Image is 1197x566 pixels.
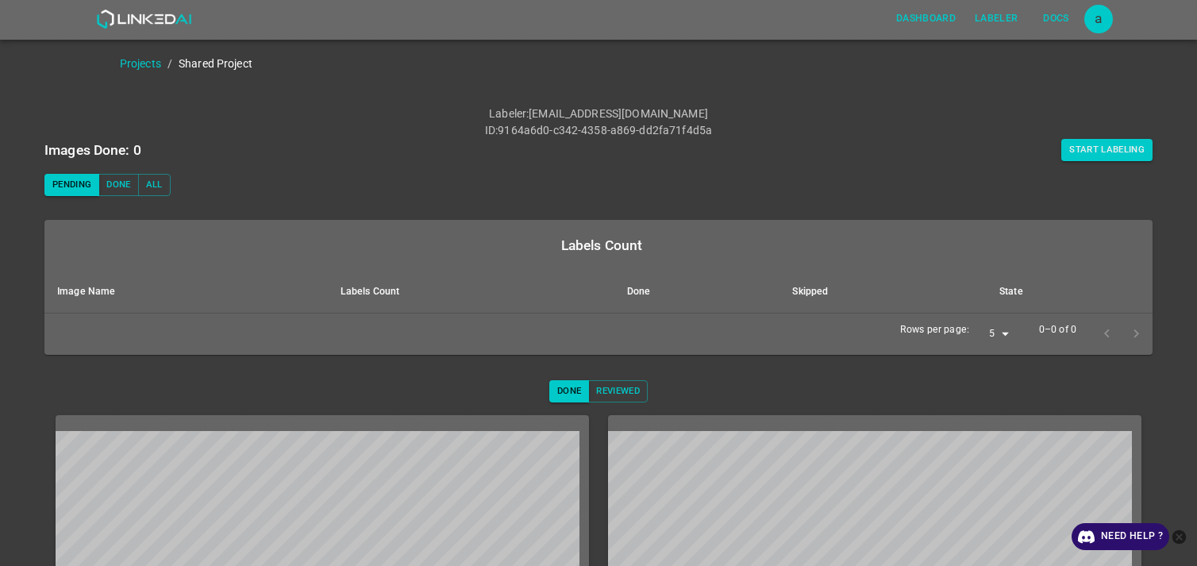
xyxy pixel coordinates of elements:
th: Image Name [44,271,328,314]
a: Docs [1027,2,1084,35]
button: All [138,174,171,196]
div: a [1084,5,1113,33]
p: [EMAIL_ADDRESS][DOMAIN_NAME] [529,106,708,122]
a: Labeler [965,2,1027,35]
th: Skipped [779,271,987,314]
p: 9164a6d0-c342-4358-a869-dd2fa71f4d5a [498,122,712,139]
p: ID : [485,122,498,139]
a: Dashboard [887,2,965,35]
th: State [987,271,1153,314]
button: close-help [1169,523,1189,550]
button: Dashboard [890,6,962,32]
p: Shared Project [179,56,252,72]
a: Projects [120,57,161,70]
div: 5 [976,324,1014,345]
p: Labeler : [489,106,529,122]
li: / [167,56,172,72]
button: Done [549,380,589,402]
img: LinkedAI [96,10,192,29]
button: Docs [1030,6,1081,32]
button: Start Labeling [1061,139,1153,161]
p: Rows per page: [900,323,969,337]
nav: breadcrumb [120,56,1197,72]
button: Pending [44,174,99,196]
h6: Images Done: 0 [44,139,141,161]
button: Done [98,174,138,196]
div: Labels Count [57,234,1146,256]
th: Done [614,271,779,314]
button: Labeler [968,6,1024,32]
th: Labels Count [328,271,614,314]
p: 0–0 of 0 [1039,323,1076,337]
button: Reviewed [588,380,648,402]
button: Open settings [1084,5,1113,33]
a: Need Help ? [1072,523,1169,550]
